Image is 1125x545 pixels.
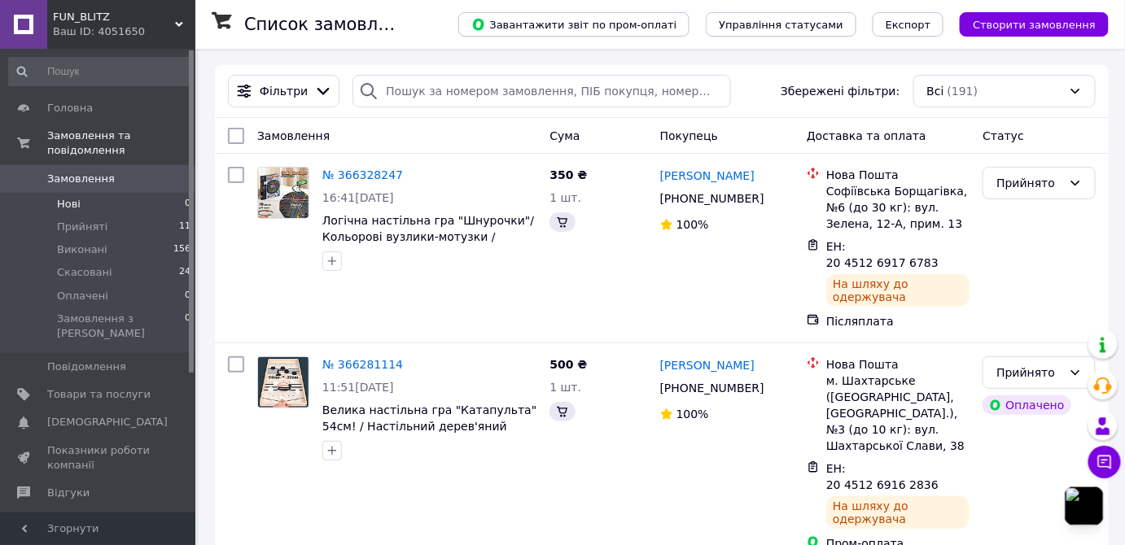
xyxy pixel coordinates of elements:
[983,129,1024,142] span: Статус
[260,83,308,99] span: Фільтри
[322,214,534,276] a: Логічна настільна гра "Шнурочки"/ Кольорові вузлики-мотузки / Гололомка для дітей і дорослих / Ро...
[549,191,581,204] span: 1 шт.
[660,357,755,373] a: [PERSON_NAME]
[185,312,190,341] span: 0
[257,167,309,219] a: Фото товару
[47,443,151,473] span: Показники роботи компанії
[352,75,731,107] input: Пошук за номером замовлення, ПІБ покупця, номером телефону, Email, номером накладної
[996,364,1062,381] div: Прийнято
[47,387,151,402] span: Товари та послуги
[57,265,112,280] span: Скасовані
[57,197,81,211] span: Нові
[657,187,768,210] div: [PHONE_NUMBER]
[960,12,1109,37] button: Створити замовлення
[322,403,536,465] a: Велика настільна гра "Катапульта" 54см! / Настільний дерев'яний футбол, хокей / Настільна гра Foo...
[257,356,309,408] a: Фото товару
[1088,446,1121,478] button: Чат з покупцем
[47,101,93,116] span: Головна
[258,357,309,408] img: Фото товару
[322,381,394,394] span: 11:51[DATE]
[244,15,409,34] h1: Список замовлень
[549,168,587,181] span: 350 ₴
[179,220,190,234] span: 11
[8,57,192,86] input: Пошук
[973,19,1096,31] span: Створити замовлення
[322,191,394,204] span: 16:41[DATE]
[57,220,107,234] span: Прийняті
[57,312,185,341] span: Замовлення з [PERSON_NAME]
[826,496,970,529] div: На шляху до одержувача
[57,289,108,303] span: Оплачені
[257,129,330,142] span: Замовлення
[660,129,718,142] span: Покупець
[258,168,309,218] img: Фото товару
[807,129,926,142] span: Доставка та оплата
[173,242,190,257] span: 156
[322,168,403,181] a: № 366328247
[676,218,709,231] span: 100%
[996,174,1062,192] div: Прийнято
[826,373,970,454] div: м. Шахтарське ([GEOGRAPHIC_DATA], [GEOGRAPHIC_DATA].), №3 (до 10 кг): вул. Шахтарської Слави, 38
[983,395,1070,415] div: Оплачено
[657,377,768,399] div: [PHONE_NUMBER]
[57,242,107,257] span: Виконані
[826,240,939,269] span: ЕН: 20 4512 6917 6783
[322,358,403,371] a: № 366281114
[458,12,689,37] button: Завантажити звіт по пром-оплаті
[873,12,944,37] button: Експорт
[471,17,676,32] span: Завантажити звіт по пром-оплаті
[826,356,970,373] div: Нова Пошта
[47,172,115,186] span: Замовлення
[185,289,190,303] span: 0
[886,19,931,31] span: Експорт
[826,167,970,183] div: Нова Пошта
[927,83,944,99] span: Всі
[549,129,580,142] span: Cума
[948,85,978,98] span: (191)
[826,274,970,307] div: На шляху до одержувача
[826,313,970,329] div: Післяплата
[179,265,190,280] span: 24
[185,197,190,211] span: 0
[549,358,587,371] span: 500 ₴
[826,462,939,491] span: ЕН: 20 4512 6916 2836
[47,486,90,500] span: Відгуки
[549,381,581,394] span: 1 шт.
[676,408,709,421] span: 100%
[943,17,1109,30] a: Створити замовлення
[706,12,856,37] button: Управління статусами
[826,183,970,232] div: Софіївська Борщагівка, №6 (до 30 кг): вул. Зелена, 12-А, прим. 13
[47,360,126,374] span: Повідомлення
[660,168,755,184] a: [PERSON_NAME]
[53,10,175,24] span: FUN_BLITZ
[47,415,168,429] span: [DEMOGRAPHIC_DATA]
[719,19,843,31] span: Управління статусами
[47,129,195,158] span: Замовлення та повідомлення
[781,83,900,99] span: Збережені фільтри:
[53,24,195,39] div: Ваш ID: 4051650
